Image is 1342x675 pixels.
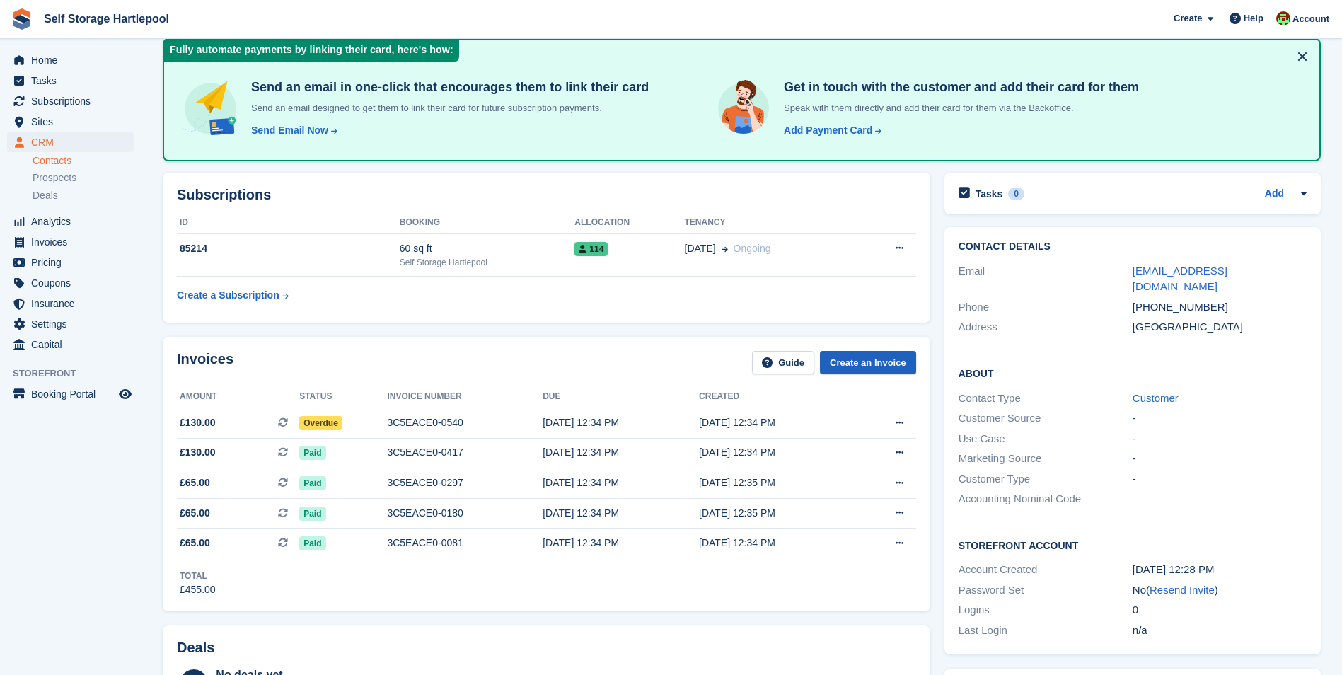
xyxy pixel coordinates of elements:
div: 60 sq ft [400,241,575,256]
th: Status [299,386,387,408]
th: Invoice number [387,386,543,408]
a: menu [7,50,134,70]
div: Self Storage Hartlepool [400,256,575,269]
div: Total [180,570,216,582]
span: Tasks [31,71,116,91]
h2: Tasks [976,187,1003,200]
a: Self Storage Hartlepool [38,7,175,30]
div: [DATE] 12:34 PM [543,506,699,521]
p: Send an email designed to get them to link their card for future subscription payments. [245,101,649,115]
th: Booking [400,212,575,234]
div: Send Email Now [251,123,328,138]
span: Analytics [31,212,116,231]
div: [GEOGRAPHIC_DATA] [1133,319,1307,335]
h4: Get in touch with the customer and add their card for them [778,79,1139,96]
span: 114 [574,242,608,256]
a: menu [7,314,134,334]
span: Storefront [13,367,141,381]
span: Capital [31,335,116,354]
div: Customer Source [959,410,1133,427]
a: menu [7,253,134,272]
p: Speak with them directly and add their card for them via the Backoffice. [778,101,1139,115]
span: Invoices [31,232,116,252]
div: 3C5EACE0-0081 [387,536,543,550]
div: Phone [959,299,1133,316]
a: menu [7,335,134,354]
a: menu [7,384,134,404]
div: [DATE] 12:35 PM [699,506,855,521]
span: [DATE] [685,241,716,256]
h2: Storefront Account [959,538,1307,552]
a: menu [7,294,134,313]
div: n/a [1133,623,1307,639]
th: Amount [177,386,299,408]
a: Preview store [117,386,134,403]
span: CRM [31,132,116,152]
div: Contact Type [959,391,1133,407]
span: ( ) [1146,584,1218,596]
h2: Invoices [177,351,233,374]
span: Sites [31,112,116,132]
a: menu [7,232,134,252]
span: Help [1244,11,1263,25]
div: [DATE] 12:35 PM [699,475,855,490]
span: Paid [299,507,325,521]
span: Account [1292,12,1329,26]
a: Add [1265,186,1284,202]
span: Paid [299,476,325,490]
a: Prospects [33,171,134,185]
div: Logins [959,602,1133,618]
a: menu [7,91,134,111]
a: Guide [752,351,814,374]
div: Use Case [959,431,1133,447]
div: 0 [1008,187,1024,200]
img: send-email-b5881ef4c8f827a638e46e229e590028c7e36e3a6c99d2365469aff88783de13.svg [181,79,240,138]
a: menu [7,132,134,152]
a: Add Payment Card [778,123,883,138]
span: £65.00 [180,475,210,490]
div: 85214 [177,241,400,256]
span: £130.00 [180,415,216,430]
div: 3C5EACE0-0297 [387,475,543,490]
div: [DATE] 12:34 PM [543,536,699,550]
div: Email [959,263,1133,295]
span: Paid [299,446,325,460]
div: Create a Subscription [177,288,279,303]
div: [DATE] 12:34 PM [699,415,855,430]
span: Subscriptions [31,91,116,111]
span: Booking Portal [31,384,116,404]
div: Customer Type [959,471,1133,487]
th: Due [543,386,699,408]
div: [DATE] 12:34 PM [543,475,699,490]
div: [DATE] 12:34 PM [543,415,699,430]
a: menu [7,212,134,231]
span: Overdue [299,416,342,430]
a: Resend Invite [1150,584,1215,596]
div: [DATE] 12:28 PM [1133,562,1307,578]
h2: Subscriptions [177,187,916,203]
th: Created [699,386,855,408]
span: Pricing [31,253,116,272]
a: menu [7,71,134,91]
div: [DATE] 12:34 PM [699,445,855,460]
th: Allocation [574,212,684,234]
div: - [1133,451,1307,467]
a: menu [7,112,134,132]
span: Home [31,50,116,70]
div: Accounting Nominal Code [959,491,1133,507]
span: £130.00 [180,445,216,460]
div: [DATE] 12:34 PM [543,445,699,460]
span: Ongoing [734,243,771,254]
img: get-in-touch-e3e95b6451f4e49772a6039d3abdde126589d6f45a760754adfa51be33bf0f70.svg [715,79,773,137]
div: Password Set [959,582,1133,599]
a: Customer [1133,392,1179,404]
a: Contacts [33,154,134,168]
img: Woods Removals [1276,11,1290,25]
div: 3C5EACE0-0540 [387,415,543,430]
th: ID [177,212,400,234]
a: Create an Invoice [820,351,916,374]
div: - [1133,431,1307,447]
div: [PHONE_NUMBER] [1133,299,1307,316]
div: 0 [1133,602,1307,618]
span: Insurance [31,294,116,313]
